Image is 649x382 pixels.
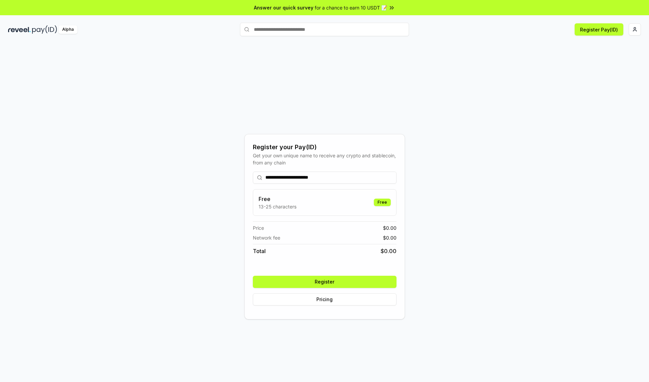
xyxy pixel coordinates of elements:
[254,4,313,11] span: Answer our quick survey
[253,234,280,241] span: Network fee
[381,247,396,255] span: $ 0.00
[32,25,57,34] img: pay_id
[253,142,396,152] div: Register your Pay(ID)
[315,4,387,11] span: for a chance to earn 10 USDT 📝
[253,293,396,306] button: Pricing
[383,234,396,241] span: $ 0.00
[374,199,391,206] div: Free
[575,23,623,36] button: Register Pay(ID)
[253,152,396,166] div: Get your own unique name to receive any crypto and stablecoin, from any chain
[253,247,266,255] span: Total
[259,203,296,210] p: 13-25 characters
[253,224,264,231] span: Price
[259,195,296,203] h3: Free
[8,25,31,34] img: reveel_dark
[383,224,396,231] span: $ 0.00
[253,276,396,288] button: Register
[58,25,77,34] div: Alpha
